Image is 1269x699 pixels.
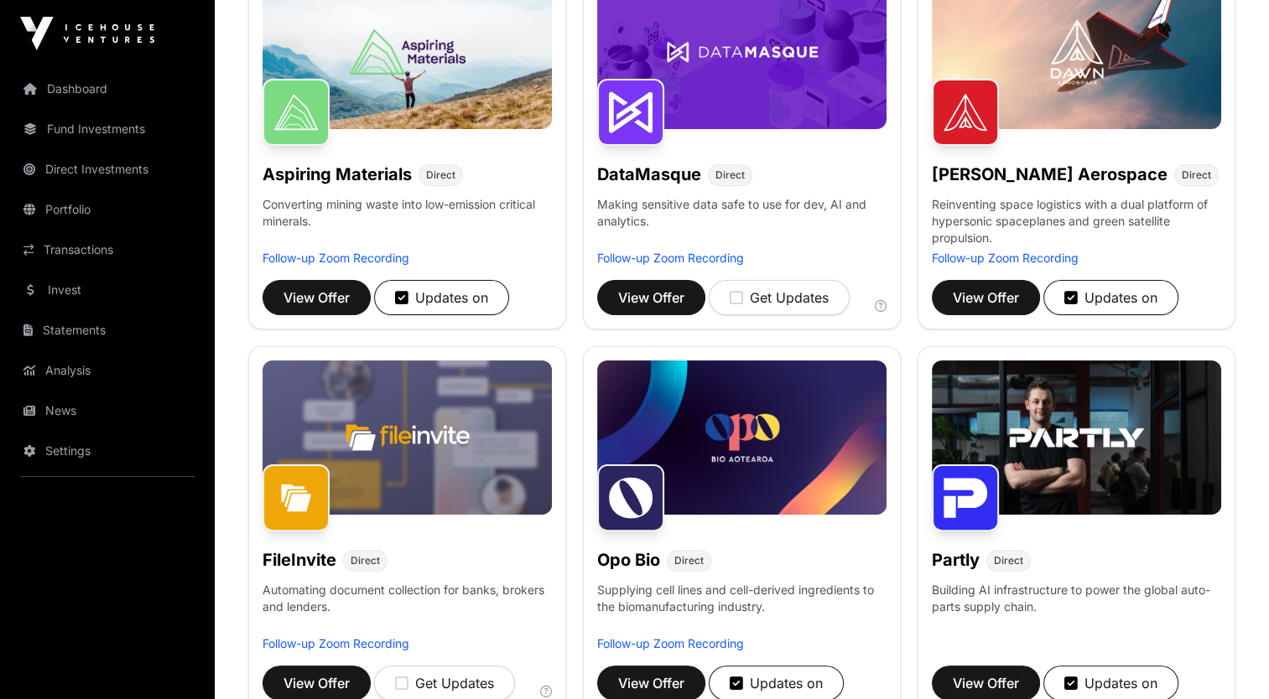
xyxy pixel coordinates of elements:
h1: FileInvite [263,548,336,572]
span: View Offer [283,673,350,693]
a: Analysis [13,352,201,389]
iframe: Chat Widget [1185,619,1269,699]
h1: [PERSON_NAME] Aerospace [932,163,1168,186]
span: Direct [426,168,455,182]
p: Supplying cell lines and cell-derived ingredients to the biomanufacturing industry. [597,582,887,615]
button: Updates on [374,280,509,315]
img: Aspiring Materials [263,79,330,146]
a: Follow-up Zoom Recording [932,251,1079,265]
span: View Offer [618,673,684,693]
img: FileInvite [263,464,330,531]
a: Follow-up Zoom Recording [597,251,744,265]
span: Direct [1182,168,1211,182]
div: Updates on [1064,673,1157,693]
span: Direct [351,554,380,567]
div: Get Updates [395,673,494,693]
h1: Partly [932,548,980,572]
img: File-Invite-Banner.jpg [263,360,552,515]
a: Portfolio [13,191,201,228]
span: View Offer [618,287,684,308]
a: News [13,392,201,429]
a: Transactions [13,231,201,268]
a: Settings [13,432,201,469]
a: Fund Investments [13,111,201,148]
div: Updates on [1064,287,1157,308]
span: Direct [715,168,745,182]
p: Converting mining waste into low-emission critical minerals. [263,196,552,250]
a: Statements [13,312,201,349]
div: Updates on [395,287,488,308]
h1: Aspiring Materials [263,163,412,186]
button: View Offer [932,280,1040,315]
h1: DataMasque [597,163,701,186]
img: DataMasque [597,79,664,146]
span: Direct [994,554,1023,567]
p: Making sensitive data safe to use for dev, AI and analytics. [597,196,887,250]
h1: Opo Bio [597,548,660,572]
button: Updates on [1043,280,1178,315]
img: Dawn Aerospace [932,79,999,146]
a: Follow-up Zoom Recording [263,251,409,265]
span: Direct [674,554,704,567]
a: Follow-up Zoom Recording [597,636,744,650]
img: Partly-Banner.jpg [932,360,1221,515]
img: Opo Bio [597,464,664,531]
button: Get Updates [709,280,850,315]
span: View Offer [953,287,1019,308]
p: Automating document collection for banks, brokers and lenders. [263,582,552,635]
div: Chatwidget [1185,619,1269,699]
a: Dashboard [13,70,201,107]
p: Reinventing space logistics with a dual platform of hypersonic spaceplanes and green satellite pr... [932,196,1221,250]
img: Opo-Bio-Banner.jpg [597,360,887,515]
div: Get Updates [730,287,829,308]
a: Invest [13,272,201,308]
a: Follow-up Zoom Recording [263,636,409,650]
a: Direct Investments [13,151,201,188]
span: View Offer [953,673,1019,693]
button: View Offer [597,280,705,315]
button: View Offer [263,280,371,315]
p: Building AI infrastructure to power the global auto-parts supply chain. [932,582,1221,635]
img: Partly [932,464,999,531]
span: View Offer [283,287,350,308]
div: Updates on [730,673,823,693]
img: Icehouse Ventures Logo [20,17,154,50]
